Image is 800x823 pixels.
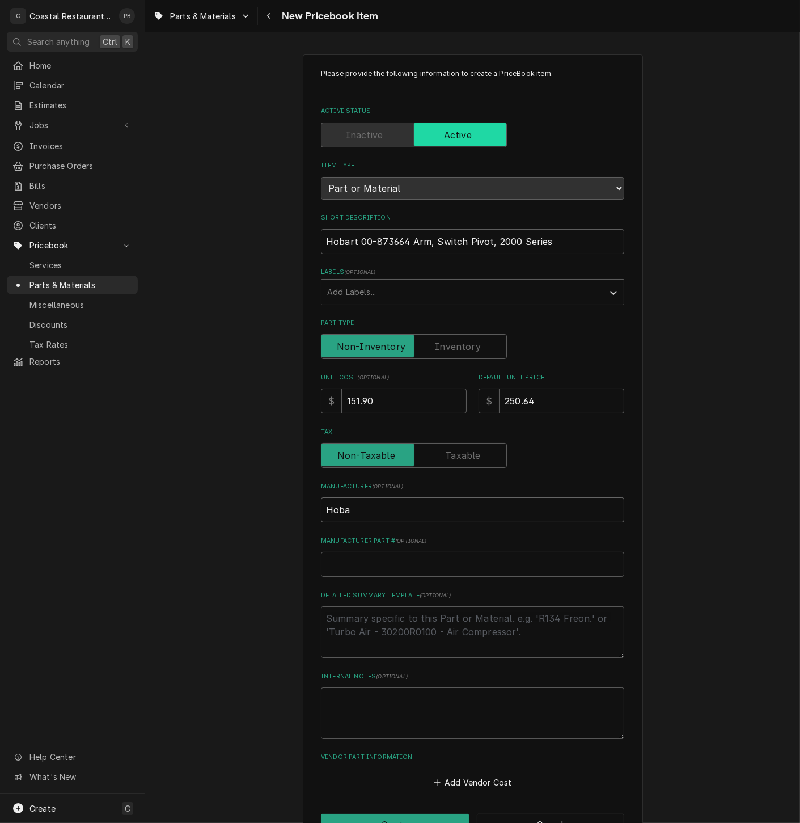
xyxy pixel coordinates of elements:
span: ( optional ) [372,483,404,489]
div: Labels [321,268,624,305]
span: Calendar [29,79,132,91]
input: Name used to describe this Part or Material [321,229,624,254]
p: Please provide the following information to create a PriceBook item. [321,69,624,90]
a: Tax Rates [7,335,138,354]
div: Default Unit Price [479,373,624,413]
span: ( optional ) [357,374,389,381]
span: Purchase Orders [29,160,132,172]
div: Part Type [321,319,624,359]
div: Phill Blush's Avatar [119,8,135,24]
span: Help Center [29,751,131,763]
label: Part Type [321,319,624,328]
span: C [125,803,130,814]
div: PB [119,8,135,24]
label: Manufacturer [321,482,624,491]
span: ( optional ) [376,673,408,679]
span: Ctrl [103,36,117,48]
span: Miscellaneous [29,299,132,311]
span: New Pricebook Item [278,9,379,24]
a: Home [7,56,138,75]
span: K [125,36,130,48]
label: Active Status [321,107,624,116]
div: Detailed Summary Template [321,591,624,658]
label: Labels [321,268,624,277]
a: Go to Jobs [7,116,138,134]
span: Clients [29,220,132,231]
label: Manufacturer Part # [321,537,624,546]
label: Default Unit Price [479,373,624,382]
a: Go to Parts & Materials [149,7,255,26]
div: Internal Notes [321,672,624,739]
a: Go to Help Center [7,748,138,766]
button: Navigate back [260,7,278,25]
span: Bills [29,180,132,192]
a: Purchase Orders [7,157,138,175]
a: Services [7,256,138,275]
div: Manufacturer Part # [321,537,624,577]
span: Tax Rates [29,339,132,351]
a: Estimates [7,96,138,115]
a: Discounts [7,315,138,334]
div: PriceBookItem Create/Update Form [321,69,624,790]
div: Manufacturer [321,482,624,522]
div: Active Status [321,107,624,147]
div: Tax [321,428,624,468]
label: Short Description [321,213,624,222]
div: $ [321,389,342,413]
div: Coastal Restaurant Repair [29,10,113,22]
span: Reports [29,356,132,368]
span: Services [29,259,132,271]
label: Vendor Part Information [321,753,624,762]
span: ( optional ) [395,538,427,544]
div: Active [321,123,624,147]
label: Unit Cost [321,373,467,382]
div: Vendor Part Information [321,753,624,790]
a: Parts & Materials [7,276,138,294]
span: Pricebook [29,239,115,251]
span: Parts & Materials [170,10,236,22]
button: Search anythingCtrlK [7,32,138,52]
label: Detailed Summary Template [321,591,624,600]
div: Unit Cost [321,373,467,413]
span: ( optional ) [344,269,376,275]
span: Search anything [27,36,90,48]
span: Create [29,804,56,813]
label: Item Type [321,161,624,170]
span: Vendors [29,200,132,212]
div: C [10,8,26,24]
a: Invoices [7,137,138,155]
a: Clients [7,216,138,235]
span: Discounts [29,319,132,331]
span: What's New [29,771,131,783]
a: Miscellaneous [7,296,138,314]
div: Item Type [321,161,624,199]
span: Home [29,60,132,71]
span: Estimates [29,99,132,111]
a: Go to Pricebook [7,236,138,255]
a: Reports [7,352,138,371]
span: Invoices [29,140,132,152]
span: Parts & Materials [29,279,132,291]
span: Jobs [29,119,115,131]
span: ( optional ) [420,592,451,598]
button: Add Vendor Cost [431,774,514,790]
label: Tax [321,428,624,437]
a: Go to What's New [7,767,138,786]
a: Calendar [7,76,138,95]
div: Short Description [321,213,624,254]
a: Vendors [7,196,138,215]
div: $ [479,389,500,413]
label: Internal Notes [321,672,624,681]
a: Bills [7,176,138,195]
